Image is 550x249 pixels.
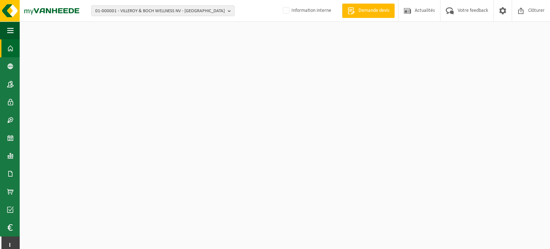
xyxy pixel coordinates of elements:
[91,5,235,16] button: 01-000001 - VILLEROY & BOCH WELLNESS NV - [GEOGRAPHIC_DATA]
[95,6,225,16] span: 01-000001 - VILLEROY & BOCH WELLNESS NV - [GEOGRAPHIC_DATA]
[357,7,391,14] span: Demande devis
[342,4,395,18] a: Demande devis
[281,5,331,16] label: Information interne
